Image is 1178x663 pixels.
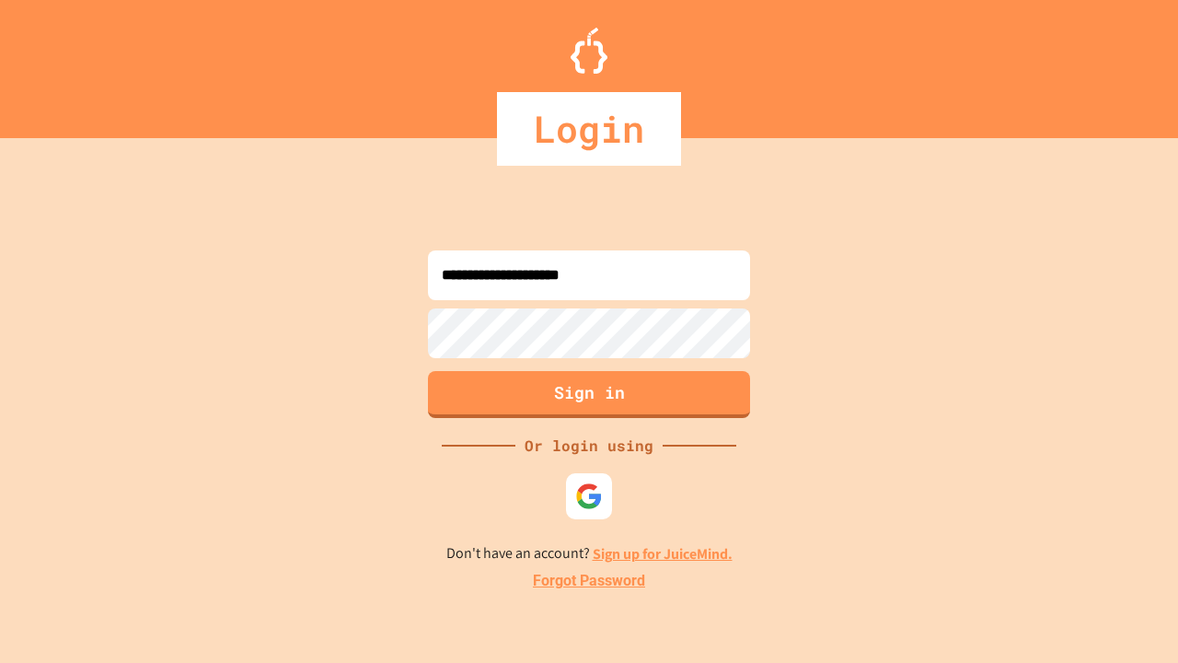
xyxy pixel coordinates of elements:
img: Logo.svg [571,28,607,74]
img: google-icon.svg [575,483,603,510]
p: Don't have an account? [446,542,733,565]
button: Sign in [428,371,750,418]
div: Or login using [515,435,663,457]
a: Sign up for JuiceMind. [593,544,733,564]
a: Forgot Password [533,570,645,592]
div: Login [497,92,681,166]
